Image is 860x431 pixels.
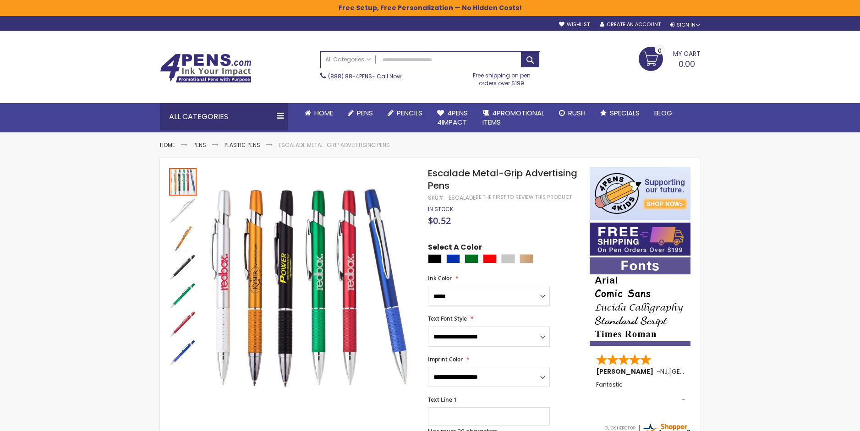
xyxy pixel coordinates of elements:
a: All Categories [321,52,376,67]
span: - Call Now! [328,72,403,80]
span: Pens [357,108,373,118]
span: NJ [660,367,668,376]
div: Sign In [670,22,700,28]
img: 4pens 4 kids [590,167,690,220]
a: 4PROMOTIONALITEMS [475,103,552,133]
span: $0.52 [428,214,451,227]
span: [GEOGRAPHIC_DATA] [669,367,736,376]
a: Specials [593,103,647,123]
a: Be the first to review this product [476,194,572,201]
div: Silver [501,254,515,263]
div: Copper [520,254,533,263]
div: Free shipping on pen orders over $199 [463,68,540,87]
div: Escalade Metal-Grip Advertising Pens [169,167,197,196]
img: Escalade Metal-Grip Advertising Pens [169,282,197,309]
img: Escalade Metal-Grip Advertising Pens [207,180,416,390]
a: Home [297,103,340,123]
span: Blog [654,108,672,118]
div: Red [483,254,497,263]
a: Rush [552,103,593,123]
span: In stock [428,205,453,213]
a: 4Pens4impact [430,103,475,133]
img: Escalade Metal-Grip Advertising Pens [169,253,197,281]
div: Blue [446,254,460,263]
span: Ink Color [428,274,452,282]
span: 4Pens 4impact [437,108,468,127]
a: (888) 88-4PENS [328,72,372,80]
iframe: Google Customer Reviews [784,406,860,431]
span: Home [314,108,333,118]
div: Escalade Metal-Grip Advertising Pens [169,224,197,252]
span: - , [657,367,736,376]
a: Wishlist [559,21,590,28]
span: [PERSON_NAME] [596,367,657,376]
span: Imprint Color [428,355,463,363]
span: Select A Color [428,242,482,255]
span: Escalade Metal-Grip Advertising Pens [428,167,577,192]
div: Availability [428,206,453,213]
span: All Categories [325,56,371,63]
span: 0.00 [679,58,695,70]
a: Blog [647,103,679,123]
span: 4PROMOTIONAL ITEMS [482,108,544,127]
div: Escalade Metal-Grip Advertising Pens [169,281,197,309]
span: Rush [568,108,586,118]
a: Pencils [380,103,430,123]
div: All Categories [160,103,288,131]
li: Escalade Metal-Grip Advertising Pens [279,142,390,149]
div: Escalade [449,194,476,202]
img: font-personalization-examples [590,257,690,346]
a: Plastic Pens [225,141,260,149]
div: Black [428,254,442,263]
a: Pens [340,103,380,123]
span: Pencils [397,108,422,118]
span: Specials [610,108,640,118]
a: Pens [193,141,206,149]
img: Escalade Metal-Grip Advertising Pens [169,310,197,338]
strong: SKU [428,194,445,202]
img: Free shipping on orders over $199 [590,223,690,256]
img: Escalade Metal-Grip Advertising Pens [169,225,197,252]
div: Escalade Metal-Grip Advertising Pens [169,338,197,366]
img: Escalade Metal-Grip Advertising Pens [169,196,197,224]
div: Green [465,254,478,263]
div: Escalade Metal-Grip Advertising Pens [169,196,197,224]
div: Escalade Metal-Grip Advertising Pens [169,252,197,281]
a: 0.00 0 [639,47,701,70]
div: Fantastic [596,382,685,401]
img: Escalade Metal-Grip Advertising Pens [169,338,197,366]
img: 4Pens Custom Pens and Promotional Products [160,54,252,83]
span: Text Font Style [428,315,467,322]
span: 0 [658,46,662,55]
span: Text Line 1 [428,396,457,404]
a: Create an Account [600,21,661,28]
div: Escalade Metal-Grip Advertising Pens [169,309,197,338]
a: Home [160,141,175,149]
